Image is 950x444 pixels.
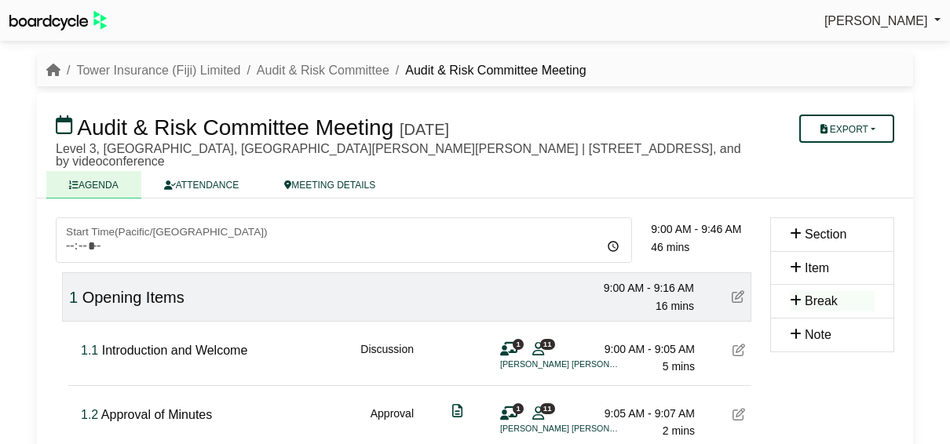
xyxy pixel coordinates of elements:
[261,171,398,198] a: MEETING DETAILS
[46,60,586,81] nav: breadcrumb
[824,14,928,27] span: [PERSON_NAME]
[76,64,240,77] a: Tower Insurance (Fiji) Limited
[46,171,141,198] a: AGENDA
[805,261,829,275] span: Item
[500,422,618,435] li: [PERSON_NAME] [PERSON_NAME]
[102,344,248,357] span: Introduction and Welcome
[651,241,689,253] span: 46 mins
[585,405,695,422] div: 9:05 AM - 9:07 AM
[82,289,185,306] span: Opening Items
[77,115,393,140] span: Audit & Risk Committee Meeting
[257,64,389,77] a: Audit & Risk Committee
[371,405,414,440] div: Approval
[663,424,695,437] span: 2 mins
[69,289,78,306] span: Click to fine tune number
[805,294,838,308] span: Break
[56,142,741,168] span: Level 3, [GEOGRAPHIC_DATA], [GEOGRAPHIC_DATA][PERSON_NAME][PERSON_NAME] | [STREET_ADDRESS], and b...
[799,115,894,143] button: Export
[663,360,695,373] span: 5 mins
[101,408,212,421] span: Approval of Minutes
[540,339,555,349] span: 11
[513,403,524,413] span: 1
[81,344,98,357] span: Click to fine tune number
[9,11,107,31] img: BoardcycleBlackGreen-aaafeed430059cb809a45853b8cf6d952af9d84e6e89e1f1685b34bfd5cb7d64.svg
[824,11,941,31] a: [PERSON_NAME]
[500,358,618,371] li: [PERSON_NAME] [PERSON_NAME]
[651,220,761,238] div: 9:00 AM - 9:46 AM
[389,60,586,81] li: Audit & Risk Committee Meeting
[141,171,261,198] a: ATTENDANCE
[400,120,449,139] div: [DATE]
[656,300,694,312] span: 16 mins
[513,339,524,349] span: 1
[540,403,555,413] span: 11
[585,340,695,358] div: 9:00 AM - 9:05 AM
[584,279,694,297] div: 9:00 AM - 9:16 AM
[81,408,98,421] span: Click to fine tune number
[805,328,831,341] span: Note
[805,227,846,241] span: Section
[360,340,414,376] div: Discussion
